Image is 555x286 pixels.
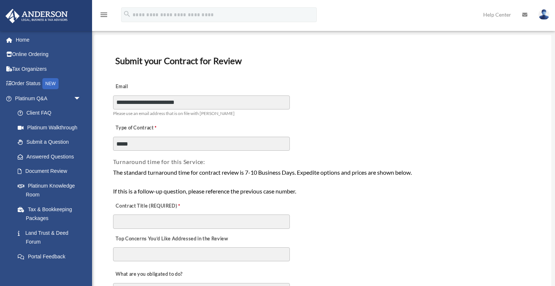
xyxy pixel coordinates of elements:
[113,123,187,133] label: Type of Contract
[5,91,92,106] a: Platinum Q&Aarrow_drop_down
[99,10,108,19] i: menu
[113,201,187,211] label: Contract Title (REQUIRED)
[112,53,533,69] h3: Submit your Contract for Review
[5,62,92,76] a: Tax Organizers
[10,120,92,135] a: Platinum Walkthrough
[10,226,92,249] a: Land Trust & Deed Forum
[5,32,92,47] a: Home
[113,111,235,116] span: Please use an email address that is on file with [PERSON_NAME]
[99,13,108,19] a: menu
[5,76,92,91] a: Order StatusNEW
[10,202,92,226] a: Tax & Bookkeeping Packages
[113,82,187,92] label: Email
[113,269,187,280] label: What are you obligated to do?
[10,106,92,121] a: Client FAQ
[3,9,70,23] img: Anderson Advisors Platinum Portal
[42,78,59,89] div: NEW
[10,249,92,264] a: Portal Feedback
[10,164,88,179] a: Document Review
[10,149,92,164] a: Answered Questions
[74,91,88,106] span: arrow_drop_down
[113,168,533,196] div: The standard turnaround time for contract review is 7-10 Business Days. Expedite options and pric...
[123,10,131,18] i: search
[10,135,92,150] a: Submit a Question
[113,234,230,244] label: Top Concerns You’d Like Addressed in the Review
[10,178,92,202] a: Platinum Knowledge Room
[538,9,549,20] img: User Pic
[113,158,205,165] span: Turnaround time for this Service:
[5,47,92,62] a: Online Ordering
